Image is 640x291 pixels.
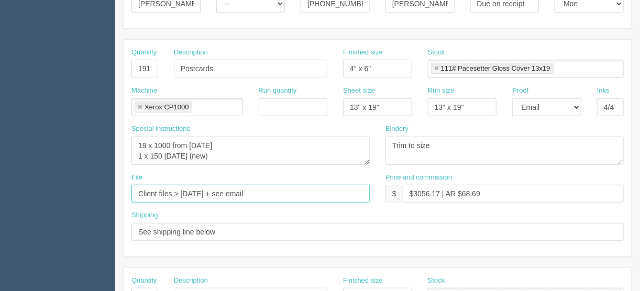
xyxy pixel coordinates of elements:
[131,210,158,220] label: Shipping
[512,86,528,96] label: Proof
[343,48,383,58] label: Finished size
[441,65,550,72] div: 111# Pacesetter Gloss Cover 13x19
[131,173,142,183] label: File
[385,124,409,134] label: Bindery
[343,86,375,96] label: Sheet size
[131,48,157,58] label: Quantity
[428,86,455,96] label: Run size
[131,124,190,134] label: Special instructions
[428,48,445,58] label: Stock
[428,276,445,286] label: Stock
[174,276,208,286] label: Description
[597,86,610,96] label: Inks
[385,173,452,183] label: Price and commission
[343,276,383,286] label: Finished size
[174,48,208,58] label: Description
[259,86,297,96] label: Run quantity
[131,276,157,286] label: Quantity
[385,137,624,165] textarea: Trim to size
[385,185,403,203] div: $
[145,104,189,110] div: Xerox CP1000
[131,86,157,96] label: Machine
